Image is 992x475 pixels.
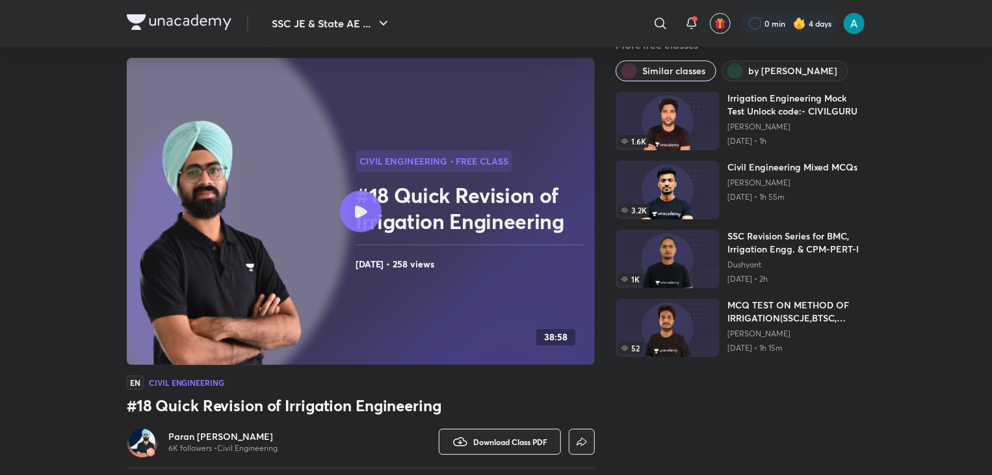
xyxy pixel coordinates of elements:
button: SSC JE & State AE ... [264,10,399,36]
img: Company Logo [127,14,231,30]
button: avatar [710,13,731,34]
span: Similar classes [642,64,705,77]
a: [PERSON_NAME] [727,178,857,188]
img: Ajay Singh [843,12,865,34]
span: Download Class PDF [473,437,547,447]
img: streak [793,17,806,30]
a: [PERSON_NAME] [727,122,865,132]
p: [DATE] • 2h [727,274,865,284]
span: 52 [618,342,642,355]
span: EN [127,375,144,390]
a: Avatarbadge [127,426,158,457]
h3: #18 Quick Revision of Irrigation Engineering [127,395,595,416]
h4: [DATE] • 258 views [356,256,590,273]
a: [PERSON_NAME] [727,329,865,339]
h4: 38:58 [544,332,568,343]
img: badge [146,448,155,457]
h2: #18 Quick Revision of Irrigation Engineering [356,182,590,234]
span: 1.6K [618,135,649,148]
h6: Irrigation Engineering Mock Test Unlock code:- CIVILGURU [727,92,865,118]
h6: Civil Engineering Mixed MCQs [727,161,857,174]
button: Download Class PDF [439,429,561,455]
h4: Civil Engineering [149,379,224,387]
p: [DATE] • 1h [727,136,865,146]
p: 6K followers • Civil Engineering [168,443,278,454]
button: by Paran Raj Bhatia [722,61,848,81]
h6: SSC Revision Series for BMC, Irrigation Engg. & CPM-PERT-I [727,230,865,256]
span: 1K [618,273,642,286]
h6: MCQ TEST ON METHOD OF IRRIGATION(SSCJE,BTSC, RSMSSB & DDA) [727,299,865,325]
p: [DATE] • 1h 15m [727,343,865,353]
img: Avatar [129,429,155,455]
a: Paran [PERSON_NAME] [168,430,278,443]
span: 3.2K [618,204,649,217]
span: by Paran Raj Bhatia [748,64,837,77]
a: Dushyant [727,260,865,270]
button: Similar classes [616,61,716,81]
a: Company Logo [127,14,231,33]
p: [DATE] • 1h 55m [727,192,857,202]
img: avatar [714,18,726,29]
